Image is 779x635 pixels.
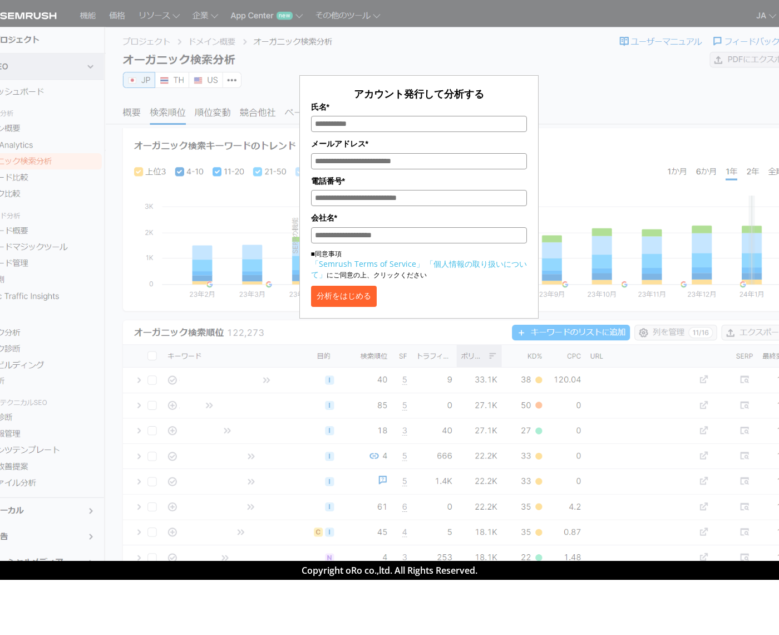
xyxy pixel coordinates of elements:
label: 電話番号* [311,175,527,187]
p: ■同意事項 にご同意の上、クリックください [311,249,527,280]
a: 「Semrush Terms of Service」 [311,258,424,269]
span: Copyright oRo co.,ltd. All Rights Reserved. [302,564,477,577]
span: アカウント発行して分析する [354,87,484,100]
button: 分析をはじめる [311,286,377,307]
label: メールアドレス* [311,138,527,150]
a: 「個人情報の取り扱いについて」 [311,258,527,280]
